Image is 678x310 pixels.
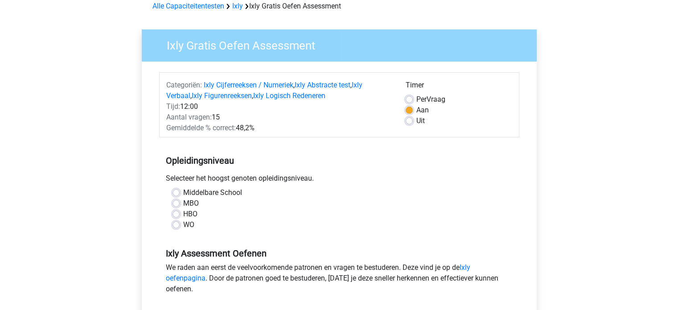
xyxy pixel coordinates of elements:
label: Uit [416,116,425,126]
div: Timer [406,80,512,94]
span: Per [416,95,427,103]
span: Gemiddelde % correct: [166,124,236,132]
div: Selecteer het hoogst genoten opleidingsniveau. [159,173,519,187]
div: Ixly Gratis Oefen Assessment [149,1,530,12]
a: Alle Capaciteitentesten [152,2,224,10]
label: Middelbare School [183,187,242,198]
label: WO [183,219,194,230]
a: Ixly Logisch Redeneren [253,91,325,100]
div: We raden aan eerst de veelvoorkomende patronen en vragen te bestuderen. Deze vind je op de . Door... [159,262,519,298]
h5: Ixly Assessment Oefenen [166,248,513,259]
label: MBO [183,198,199,209]
div: 48,2% [160,123,399,133]
label: Vraag [416,94,445,105]
label: HBO [183,209,197,219]
a: Ixly [232,2,243,10]
span: Categoriën: [166,81,202,89]
a: Ixly Abstracte test [295,81,350,89]
div: 12:00 [160,101,399,112]
label: Aan [416,105,429,116]
div: , , , , [160,80,399,101]
a: Ixly Figurenreeksen [192,91,252,100]
span: Tijd: [166,102,180,111]
h5: Opleidingsniveau [166,152,513,169]
a: Ixly Cijferreeksen / Numeriek [204,81,293,89]
span: Aantal vragen: [166,113,212,121]
h3: Ixly Gratis Oefen Assessment [156,35,530,53]
div: 15 [160,112,399,123]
